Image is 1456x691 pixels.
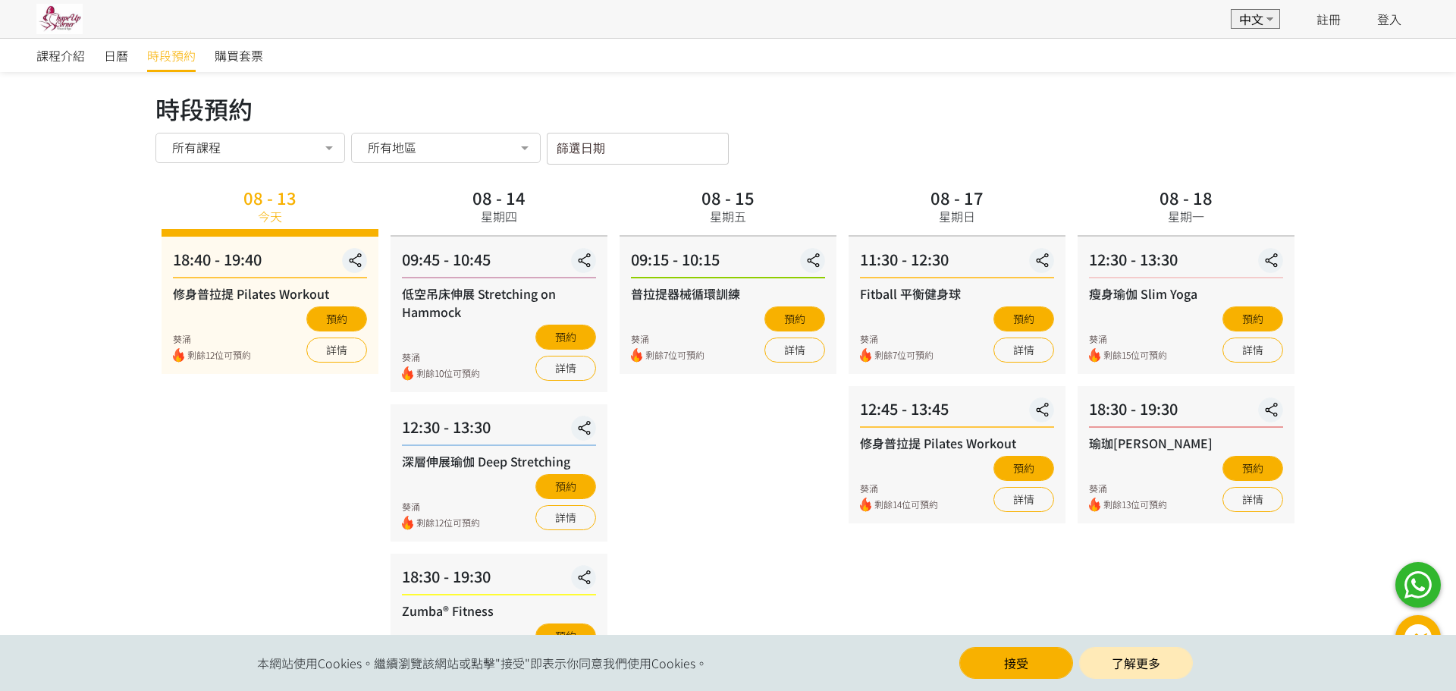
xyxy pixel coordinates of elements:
span: 剩餘7位可預約 [645,348,704,363]
button: 預約 [535,474,596,499]
div: 18:30 - 19:30 [1089,397,1283,428]
input: 篩選日期 [547,133,729,165]
button: 預約 [993,456,1054,481]
div: 時段預約 [155,90,1301,127]
a: 詳情 [993,487,1054,512]
button: 預約 [764,306,825,331]
span: 剩餘12位可預約 [416,516,480,530]
span: 剩餘7位可預約 [874,348,934,363]
a: 日曆 [104,39,128,72]
span: 剩餘12位可預約 [187,348,251,363]
div: 修身普拉提 Pilates Workout [173,284,367,303]
div: 星期一 [1168,207,1204,225]
span: 剩餘10位可預約 [416,366,480,381]
button: 預約 [535,623,596,649]
div: 深層伸展瑜伽 Deep Stretching [402,452,596,470]
div: 瘦身瑜伽 Slim Yoga [1089,284,1283,303]
img: fire.png [1089,348,1100,363]
div: 修身普拉提 Pilates Workout [860,434,1054,452]
a: 詳情 [764,338,825,363]
img: fire.png [631,348,642,363]
div: 葵涌 [860,332,934,346]
div: Fitball 平衡健身球 [860,284,1054,303]
div: 星期四 [481,207,517,225]
span: 課程介紹 [36,46,85,64]
button: 預約 [306,306,367,331]
img: pwrjsa6bwyY3YIpa3AKFwK20yMmKifvYlaMXwTp1.jpg [36,4,83,34]
span: 所有地區 [368,140,416,155]
div: 12:45 - 13:45 [860,397,1054,428]
div: 瑜珈[PERSON_NAME] [1089,434,1283,452]
div: 星期五 [710,207,746,225]
div: 普拉提器械循環訓練 [631,284,825,303]
div: 11:30 - 12:30 [860,248,1054,278]
div: 葵涌 [173,332,251,346]
span: 購買套票 [215,46,263,64]
a: 了解更多 [1079,647,1193,679]
div: 今天 [258,207,282,225]
div: 星期日 [939,207,975,225]
img: fire.png [1089,498,1100,512]
a: 詳情 [993,338,1054,363]
img: fire.png [860,348,871,363]
div: 08 - 15 [701,189,755,206]
div: 葵涌 [402,350,480,364]
a: 購買套票 [215,39,263,72]
button: 預約 [1222,456,1283,481]
div: 葵涌 [1089,482,1167,495]
a: 詳情 [1222,338,1283,363]
div: 09:15 - 10:15 [631,248,825,278]
div: 12:30 - 13:30 [402,416,596,446]
img: fire.png [173,348,184,363]
span: 時段預約 [147,46,196,64]
button: 預約 [535,325,596,350]
button: 預約 [1222,306,1283,331]
button: 預約 [993,306,1054,331]
span: 剩餘15位可預約 [1103,348,1167,363]
span: 剩餘14位可預約 [874,498,938,512]
div: 葵涌 [402,500,480,514]
div: 08 - 18 [1159,189,1213,206]
a: 詳情 [306,338,367,363]
div: 葵涌 [860,482,938,495]
div: 08 - 13 [243,189,297,206]
div: 低空吊床伸展 Stretching on Hammock [402,284,596,321]
a: 詳情 [1222,487,1283,512]
a: 登入 [1377,10,1401,28]
img: fire.png [860,498,871,512]
div: 08 - 17 [930,189,984,206]
img: fire.png [402,516,413,530]
button: 接受 [959,647,1073,679]
span: 剩餘13位可預約 [1103,498,1167,512]
div: 18:40 - 19:40 [173,248,367,278]
img: fire.png [402,366,413,381]
div: 12:30 - 13:30 [1089,248,1283,278]
span: 日曆 [104,46,128,64]
div: 葵涌 [1089,332,1167,346]
a: 詳情 [535,356,596,381]
div: 18:30 - 19:30 [402,565,596,595]
a: 課程介紹 [36,39,85,72]
span: 所有課程 [172,140,221,155]
a: 註冊 [1316,10,1341,28]
div: 葵涌 [631,332,704,346]
a: 詳情 [535,505,596,530]
div: Zumba® Fitness [402,601,596,620]
div: 08 - 14 [472,189,526,206]
a: 時段預約 [147,39,196,72]
div: 09:45 - 10:45 [402,248,596,278]
span: 本網站使用Cookies。繼續瀏覽該網站或點擊"接受"即表示你同意我們使用Cookies。 [257,654,708,672]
